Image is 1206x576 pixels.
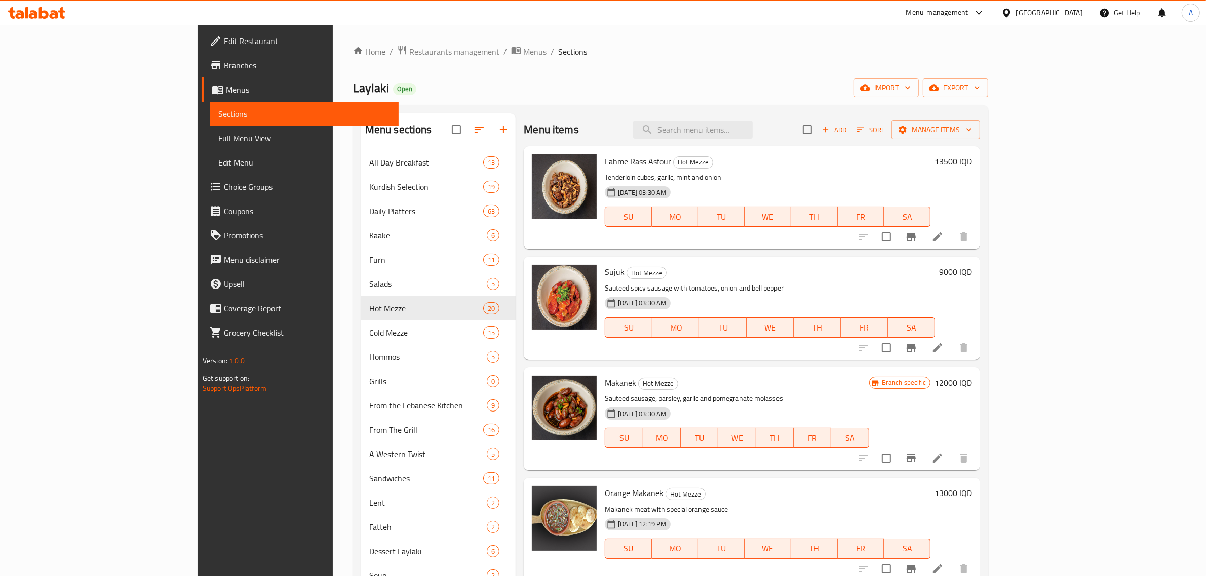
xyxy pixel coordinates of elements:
span: MO [656,320,695,335]
span: 1.0.0 [229,354,245,367]
span: MO [656,210,694,224]
div: items [487,448,499,460]
p: Makanek meat with special orange sauce [605,503,930,516]
button: TH [756,428,794,448]
span: Coupons [224,205,391,217]
span: TH [795,210,834,224]
button: delete [952,225,976,249]
div: Dessert Laylaki6 [361,539,516,563]
span: 11 [484,255,499,265]
span: Salads [369,278,487,290]
span: Full Menu View [218,132,391,144]
span: 5 [487,449,499,459]
div: Menu-management [906,7,968,19]
h6: 9000 IQD [939,265,972,279]
span: TU [703,541,741,556]
span: WE [722,431,752,445]
li: / [551,46,554,58]
div: Fatteh2 [361,515,516,539]
button: TU [698,207,745,227]
a: Menu disclaimer [202,248,399,272]
div: From The Grill16 [361,418,516,442]
div: Salads5 [361,272,516,296]
span: [DATE] 03:30 AM [614,409,670,419]
button: WE [747,317,794,338]
span: 19 [484,182,499,192]
button: SA [831,428,869,448]
span: TH [795,541,834,556]
span: Grocery Checklist [224,326,391,339]
button: SU [605,207,652,227]
span: TH [760,431,790,445]
span: 11 [484,474,499,483]
button: Branch-specific-item [899,225,923,249]
a: Grocery Checklist [202,320,399,345]
span: Version: [203,354,227,367]
span: Branches [224,59,391,71]
span: 9 [487,401,499,410]
span: Hot Mezze [369,302,483,314]
span: Open [393,85,416,93]
div: Grills0 [361,369,516,393]
button: WE [745,539,791,559]
input: search [633,121,753,139]
button: SU [605,317,652,338]
a: Edit menu item [931,342,944,354]
span: Fatteh [369,521,487,533]
div: Dessert Laylaki [369,545,487,557]
a: Edit menu item [931,452,944,464]
button: Branch-specific-item [899,336,923,360]
a: Coupons [202,199,399,223]
span: TH [798,320,837,335]
button: MO [652,207,698,227]
span: A [1189,7,1193,18]
span: [DATE] 12:19 PM [614,519,670,529]
a: Edit menu item [931,563,944,575]
span: Menu disclaimer [224,254,391,266]
li: / [503,46,507,58]
div: Hot Mezze [627,267,667,279]
button: FR [794,428,831,448]
span: 15 [484,328,499,338]
button: MO [652,317,699,338]
span: Sort [857,124,885,136]
span: Select all sections [446,119,467,140]
button: SA [888,317,935,338]
div: items [483,302,499,314]
span: Add [821,124,848,136]
span: 16 [484,425,499,435]
img: Orange Makanek [532,486,597,551]
button: SA [884,539,930,559]
div: items [483,205,499,217]
span: Branch specific [878,378,930,387]
span: Sections [558,46,587,58]
span: FR [842,210,880,224]
p: Tenderloin cubes, garlic, mint and onion [605,171,930,184]
h6: 13000 IQD [935,486,972,500]
div: [GEOGRAPHIC_DATA] [1016,7,1083,18]
span: All Day Breakfast [369,156,483,169]
a: Sections [210,102,399,126]
button: FR [841,317,888,338]
span: export [931,81,980,94]
div: Daily Platters63 [361,199,516,223]
span: Kaake [369,229,487,241]
a: Menus [202,77,399,102]
div: All Day Breakfast13 [361,150,516,175]
a: Edit Menu [210,150,399,175]
span: Grills [369,375,487,387]
span: Sections [218,108,391,120]
span: Hot Mezze [627,267,666,279]
button: Manage items [891,120,980,139]
a: Edit Restaurant [202,29,399,53]
span: 63 [484,207,499,216]
div: Hot Mezze [673,156,713,169]
span: WE [751,320,790,335]
span: Add item [818,122,850,138]
div: Sandwiches11 [361,466,516,490]
span: Orange Makanek [605,485,664,501]
a: Support.OpsPlatform [203,382,267,395]
span: Menus [523,46,547,58]
span: TU [703,210,741,224]
img: Sujuk [532,265,597,330]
